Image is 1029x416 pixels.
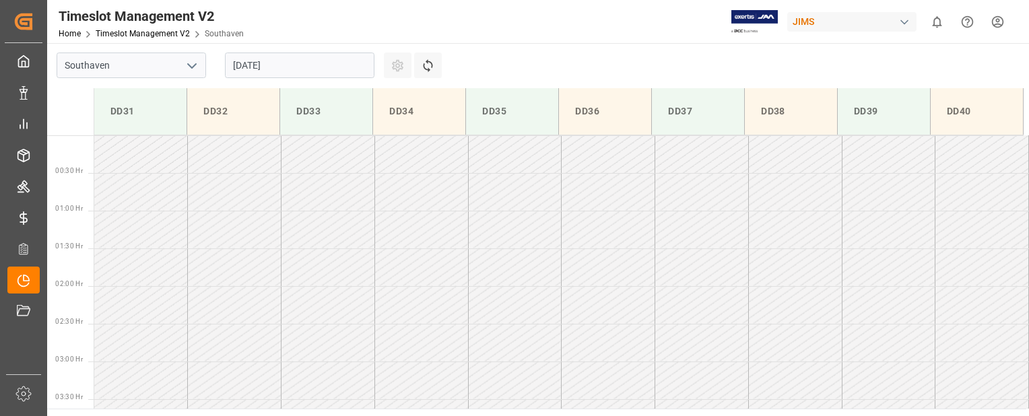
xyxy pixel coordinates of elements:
button: open menu [181,55,201,76]
span: 01:30 Hr [55,242,83,250]
span: 03:00 Hr [55,355,83,363]
button: JIMS [787,9,922,34]
div: DD35 [477,99,547,124]
div: JIMS [787,12,917,32]
div: DD36 [570,99,640,124]
div: DD40 [941,99,1012,124]
div: DD32 [198,99,269,124]
span: 01:00 Hr [55,205,83,212]
div: DD34 [384,99,455,124]
span: 02:30 Hr [55,318,83,325]
input: DD.MM.YYYY [225,53,374,78]
div: DD33 [291,99,362,124]
img: Exertis%20JAM%20-%20Email%20Logo.jpg_1722504956.jpg [731,10,778,34]
span: 02:00 Hr [55,280,83,287]
div: DD31 [105,99,176,124]
span: 03:30 Hr [55,393,83,401]
button: show 0 new notifications [922,7,952,37]
a: Home [59,29,81,38]
span: 00:30 Hr [55,167,83,174]
a: Timeslot Management V2 [96,29,190,38]
div: DD39 [849,99,919,124]
div: Timeslot Management V2 [59,6,244,26]
div: DD38 [756,99,826,124]
div: DD37 [663,99,733,124]
button: Help Center [952,7,983,37]
input: Type to search/select [57,53,206,78]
